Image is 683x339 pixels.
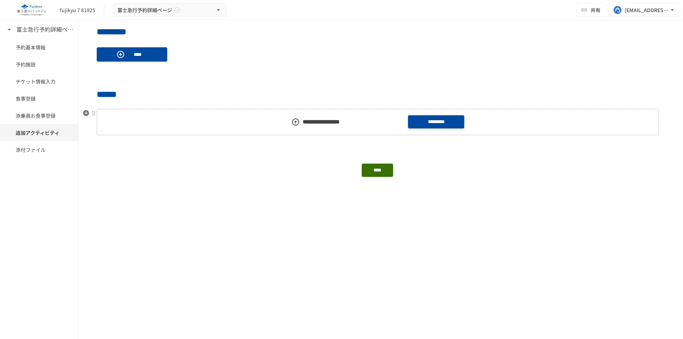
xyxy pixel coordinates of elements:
[591,6,600,14] span: 共有
[576,3,606,17] button: 共有
[16,60,62,68] span: 予約施設
[625,6,669,15] div: [EMAIL_ADDRESS][DOMAIN_NAME]
[16,25,73,34] h6: 富士急行予約詳細ページ
[113,3,227,17] button: 富士急行予約詳細ページ
[16,146,62,154] span: 添付ファイル
[117,6,172,15] span: 富士急行予約詳細ページ
[9,4,54,16] img: eQeGXtYPV2fEKIA3pizDiVdzO5gJTl2ahLbsPaD2E4R
[609,3,680,17] button: [EMAIL_ADDRESS][DOMAIN_NAME]
[16,95,62,102] span: 食事登録
[16,43,62,51] span: 予約基本情報
[16,129,62,137] span: 追加アクティビティ
[60,6,95,14] div: fujikyu 7 81825
[16,112,62,120] span: 添乗員お食事登録
[16,78,62,85] span: チケット情報入力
